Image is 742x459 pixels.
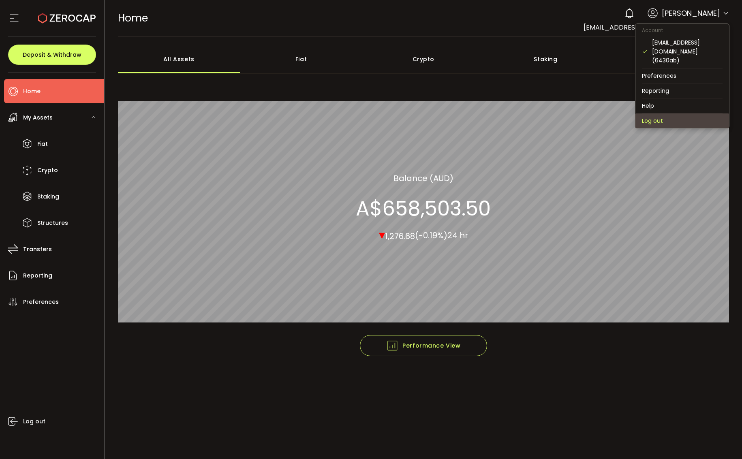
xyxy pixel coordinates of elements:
span: My Assets [23,112,53,124]
span: Transfers [23,243,52,255]
span: 24 hr [447,230,468,241]
iframe: Chat Widget [701,420,742,459]
li: Log out [635,113,729,128]
span: Log out [23,416,45,427]
span: (-0.19%) [415,230,447,241]
span: Deposit & Withdraw [23,52,81,58]
section: Balance (AUD) [393,172,453,184]
span: Reporting [23,270,52,282]
span: Performance View [386,339,460,352]
span: Home [118,11,148,25]
li: Reporting [635,83,729,98]
div: [EMAIL_ADDRESS][DOMAIN_NAME] (6430ab) [652,38,723,65]
section: A$658,503.50 [356,196,491,220]
span: Staking [37,191,59,203]
div: Structured Products [607,45,729,73]
span: [PERSON_NAME] [662,8,720,19]
span: Preferences [23,296,59,308]
span: [EMAIL_ADDRESS][DOMAIN_NAME] (6430ab) [584,23,729,32]
span: Crypto [37,164,58,176]
div: All Assets [118,45,240,73]
span: ▾ [379,226,385,243]
span: Fiat [37,138,48,150]
div: Staking [485,45,607,73]
span: Home [23,85,41,97]
button: Performance View [360,335,487,356]
div: Crypto [362,45,485,73]
button: Deposit & Withdraw [8,45,96,65]
div: Fiat [240,45,362,73]
span: 1,276.68 [385,230,415,241]
span: Account [635,27,669,34]
li: Help [635,98,729,113]
li: Preferences [635,68,729,83]
span: Structures [37,217,68,229]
